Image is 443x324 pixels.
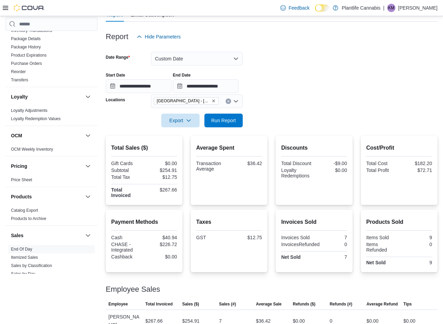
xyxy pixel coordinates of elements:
h2: Products Sold [366,218,432,226]
h3: Employee Sales [106,285,160,293]
label: Date Range [106,55,130,60]
div: InvoicesRefunded [281,242,319,247]
div: Invoices Sold [281,235,313,240]
span: Product Expirations [11,53,47,58]
div: $267.66 [145,187,177,193]
p: [PERSON_NAME] [398,4,438,12]
a: Package Details [11,36,41,41]
span: Refunds (#) [330,301,352,307]
button: OCM [84,131,92,140]
span: Total Invoiced [145,301,173,307]
span: Export [165,114,195,127]
div: GST [196,235,228,240]
p: Plantlife Cannabis [342,4,380,12]
label: Start Date [106,72,125,78]
span: Edmonton - South Common [154,97,219,105]
span: Tips [403,301,412,307]
button: Loyalty [11,93,83,100]
div: $254.91 [145,167,177,173]
div: $226.72 [145,242,177,247]
strong: Total Invoiced [111,187,131,198]
div: $182.20 [401,161,432,166]
span: Sales ($) [182,301,199,307]
h3: OCM [11,132,22,139]
span: Run Report [211,117,236,124]
span: KM [388,4,394,12]
span: Transfers [11,77,28,83]
img: Cova [14,4,45,11]
button: Export [161,114,200,127]
span: Itemized Sales [11,255,38,260]
div: Total Discount [281,161,313,166]
h2: Average Spent [196,144,262,152]
label: End Date [173,72,191,78]
div: $12.75 [230,235,262,240]
a: Transfers [11,78,28,82]
a: Loyalty Adjustments [11,108,48,113]
label: Locations [106,97,125,103]
button: Run Report [204,114,243,127]
span: Package History [11,44,41,50]
span: Average Sale [256,301,282,307]
div: Cashback [111,254,143,259]
span: Feedback [289,4,309,11]
div: Cash [111,235,143,240]
span: Average Refund [367,301,398,307]
a: Price Sheet [11,177,32,182]
a: Products to Archive [11,216,46,221]
button: Remove Edmonton - South Common from selection in this group [212,99,216,103]
div: Items Sold [366,235,398,240]
button: Loyalty [84,93,92,101]
div: $40.94 [145,235,177,240]
input: Dark Mode [315,4,329,12]
button: Products [11,193,83,200]
div: Total Tax [111,174,143,180]
a: Sales by Classification [11,263,52,268]
h3: Products [11,193,32,200]
a: Feedback [278,1,312,15]
a: Loyalty Redemption Values [11,116,61,121]
h2: Discounts [281,144,347,152]
a: Catalog Export [11,208,38,213]
span: Refunds ($) [293,301,315,307]
div: Total Cost [366,161,398,166]
button: Products [84,193,92,201]
div: Products [5,206,98,225]
button: Clear input [226,99,231,104]
div: Items Refunded [366,242,398,253]
div: $0.00 [145,161,177,166]
div: $12.75 [145,174,177,180]
button: Open list of options [233,99,239,104]
div: $0.00 [145,254,177,259]
span: Catalog Export [11,208,38,213]
a: Package History [11,45,41,49]
button: Sales [84,231,92,240]
h3: Sales [11,232,24,239]
button: Custom Date [151,52,243,66]
span: [GEOGRAPHIC_DATA] - [GEOGRAPHIC_DATA] [157,97,210,104]
div: 7 [316,254,347,260]
a: Product Expirations [11,53,47,58]
div: Subtotal [111,167,143,173]
h2: Cost/Profit [366,144,432,152]
h3: Loyalty [11,93,28,100]
button: Sales [11,232,83,239]
a: Purchase Orders [11,61,42,66]
div: Gift Cards [111,161,143,166]
div: 0 [401,242,432,247]
h3: Report [106,33,128,41]
span: Reorder [11,69,26,74]
span: OCM Weekly Inventory [11,147,53,152]
div: 9 [401,260,432,265]
input: Press the down key to open a popover containing a calendar. [106,79,172,93]
h3: Pricing [11,163,27,170]
span: Hide Parameters [145,33,181,40]
h2: Payment Methods [111,218,177,226]
a: Sales by Day [11,271,35,276]
button: Pricing [11,163,83,170]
